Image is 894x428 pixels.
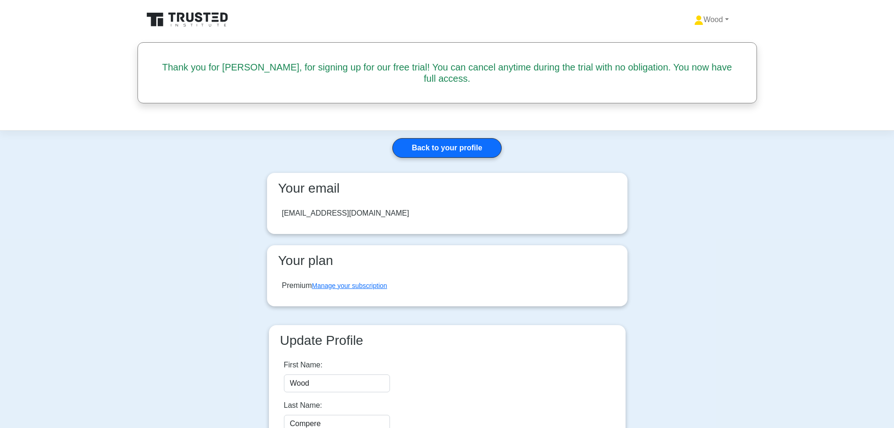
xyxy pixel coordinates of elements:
[392,138,501,158] a: Back to your profile
[284,359,323,371] label: First Name:
[276,333,618,349] h3: Update Profile
[275,180,620,196] h3: Your email
[312,282,387,289] a: Manage your subscription
[284,400,322,411] label: Last Name:
[672,10,751,29] a: Wood
[282,208,409,219] div: [EMAIL_ADDRESS][DOMAIN_NAME]
[282,280,387,291] div: Premium
[275,253,620,269] h3: Your plan
[159,62,736,84] h5: Thank you for [PERSON_NAME], for signing up for our free trial! You can cancel anytime during the...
